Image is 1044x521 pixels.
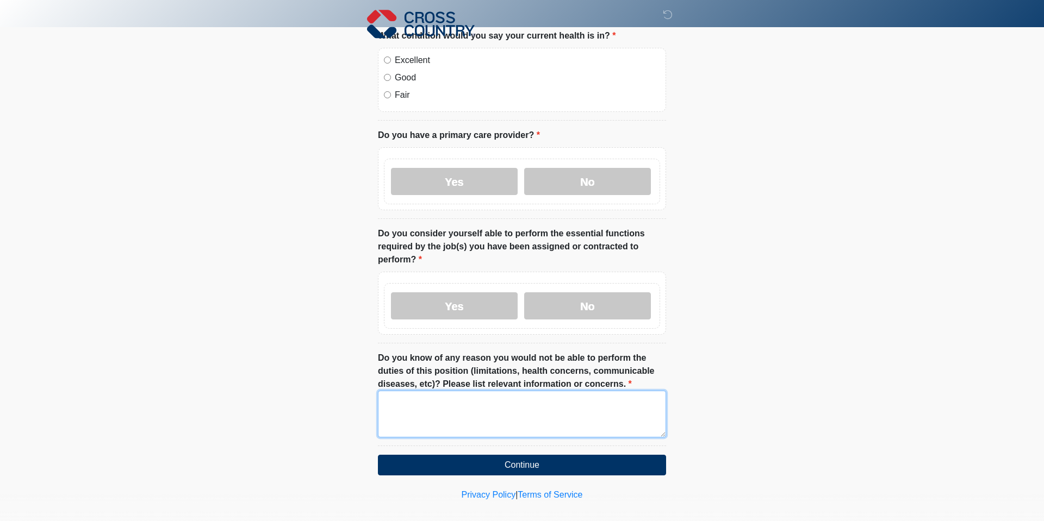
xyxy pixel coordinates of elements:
label: Yes [391,292,518,319]
label: Do you know of any reason you would not be able to perform the duties of this position (limitatio... [378,351,666,391]
input: Excellent [384,57,391,64]
a: Terms of Service [518,490,582,499]
input: Fair [384,91,391,98]
label: Excellent [395,54,660,67]
img: Cross Country Logo [367,8,475,40]
label: Yes [391,168,518,195]
label: No [524,168,651,195]
label: No [524,292,651,319]
label: Do you have a primary care provider? [378,129,540,142]
label: Fair [395,89,660,102]
label: Good [395,71,660,84]
a: Privacy Policy [462,490,516,499]
a: | [515,490,518,499]
input: Good [384,74,391,81]
label: Do you consider yourself able to perform the essential functions required by the job(s) you have ... [378,227,666,266]
button: Continue [378,455,666,475]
